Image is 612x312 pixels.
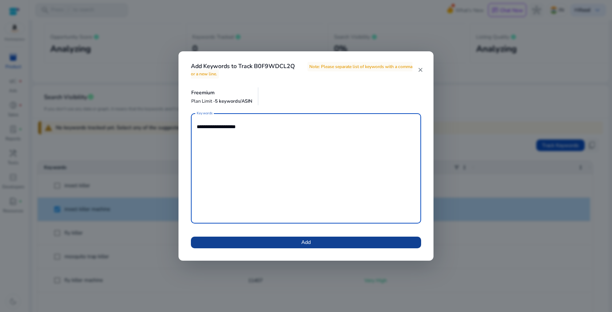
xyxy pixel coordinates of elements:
[197,111,213,116] mat-label: Keywords
[191,63,417,77] h4: Add Keywords to Track B0F9WDCL2Q
[417,67,423,73] mat-icon: close
[191,237,421,248] button: Add
[215,98,252,104] span: 5 keywords/ASIN
[191,90,252,96] h5: Freemium
[191,98,252,105] p: Plan Limit -
[301,238,311,246] span: Add
[191,62,412,78] span: Note: Please separate list of keywords with a comma or a new line.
